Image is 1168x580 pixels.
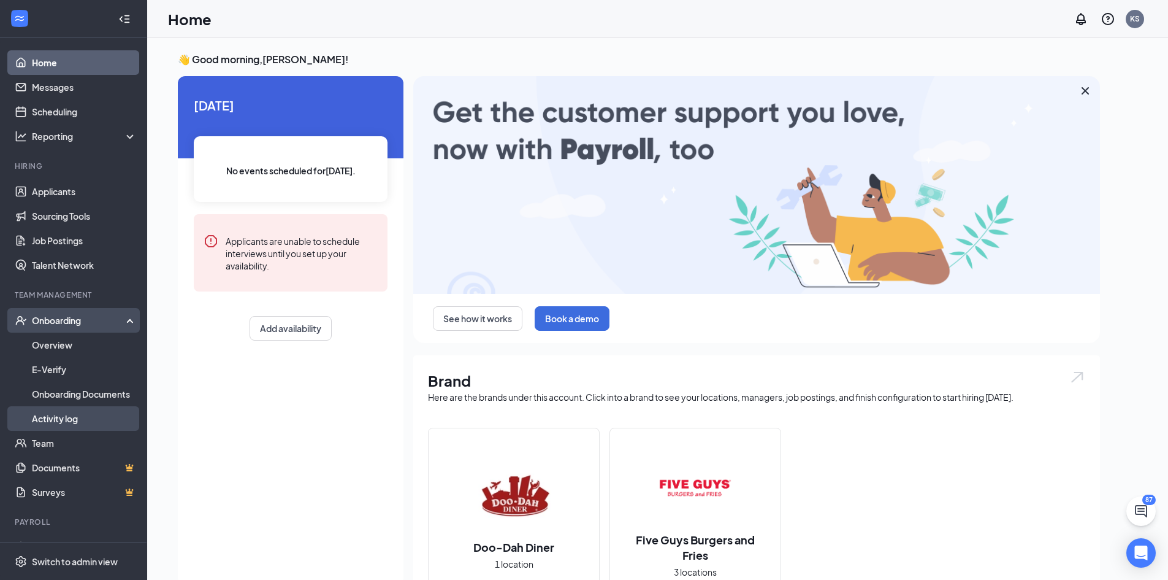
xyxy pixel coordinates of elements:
svg: QuestionInfo [1101,12,1115,26]
a: Talent Network [32,253,137,277]
div: Reporting [32,130,137,142]
div: 87 [1142,495,1156,505]
div: Hiring [15,161,134,171]
h2: Doo-Dah Diner [461,539,567,555]
a: Scheduling [32,99,137,124]
button: Add availability [250,316,332,341]
img: Doo-Dah Diner [475,456,553,535]
div: Open Intercom Messenger [1126,538,1156,568]
div: Team Management [15,290,134,300]
svg: UserCheck [15,314,27,327]
img: Five Guys Burgers and Fries [656,449,735,527]
a: Activity log [32,406,137,431]
a: Sourcing Tools [32,204,137,228]
div: Payroll [15,517,134,527]
a: Team [32,431,137,455]
svg: ChatActive [1134,504,1148,519]
button: ChatActive [1126,497,1156,526]
a: E-Verify [32,357,137,382]
h1: Home [168,9,212,29]
span: No events scheduled for [DATE] . [226,164,356,177]
div: Onboarding [32,314,126,327]
h1: Brand [428,370,1085,391]
div: Here are the brands under this account. Click into a brand to see your locations, managers, job p... [428,391,1085,403]
a: Job Postings [32,228,137,253]
h2: Five Guys Burgers and Fries [610,532,781,563]
svg: Settings [15,555,27,568]
div: KS [1130,14,1140,24]
span: 3 locations [674,565,717,579]
a: DocumentsCrown [32,455,137,480]
a: SurveysCrown [32,480,137,505]
button: Book a demo [535,306,609,331]
a: Home [32,50,137,75]
h3: 👋 Good morning, [PERSON_NAME] ! [178,53,1100,66]
img: payroll-large.gif [413,76,1100,294]
svg: Error [204,234,218,249]
span: [DATE] [194,96,387,115]
a: Applicants [32,179,137,204]
a: Overview [32,333,137,357]
a: Onboarding Documents [32,382,137,406]
a: PayrollCrown [32,535,137,560]
button: See how it works [433,306,522,331]
div: Switch to admin view [32,555,118,568]
svg: WorkstreamLogo [13,12,26,25]
div: Applicants are unable to schedule interviews until you set up your availability. [226,234,378,272]
img: open.6027fd2a22e1237b5b06.svg [1069,370,1085,384]
svg: Collapse [118,13,131,25]
span: 1 location [495,557,533,571]
svg: Analysis [15,130,27,142]
a: Messages [32,75,137,99]
svg: Notifications [1074,12,1088,26]
svg: Cross [1078,83,1093,98]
